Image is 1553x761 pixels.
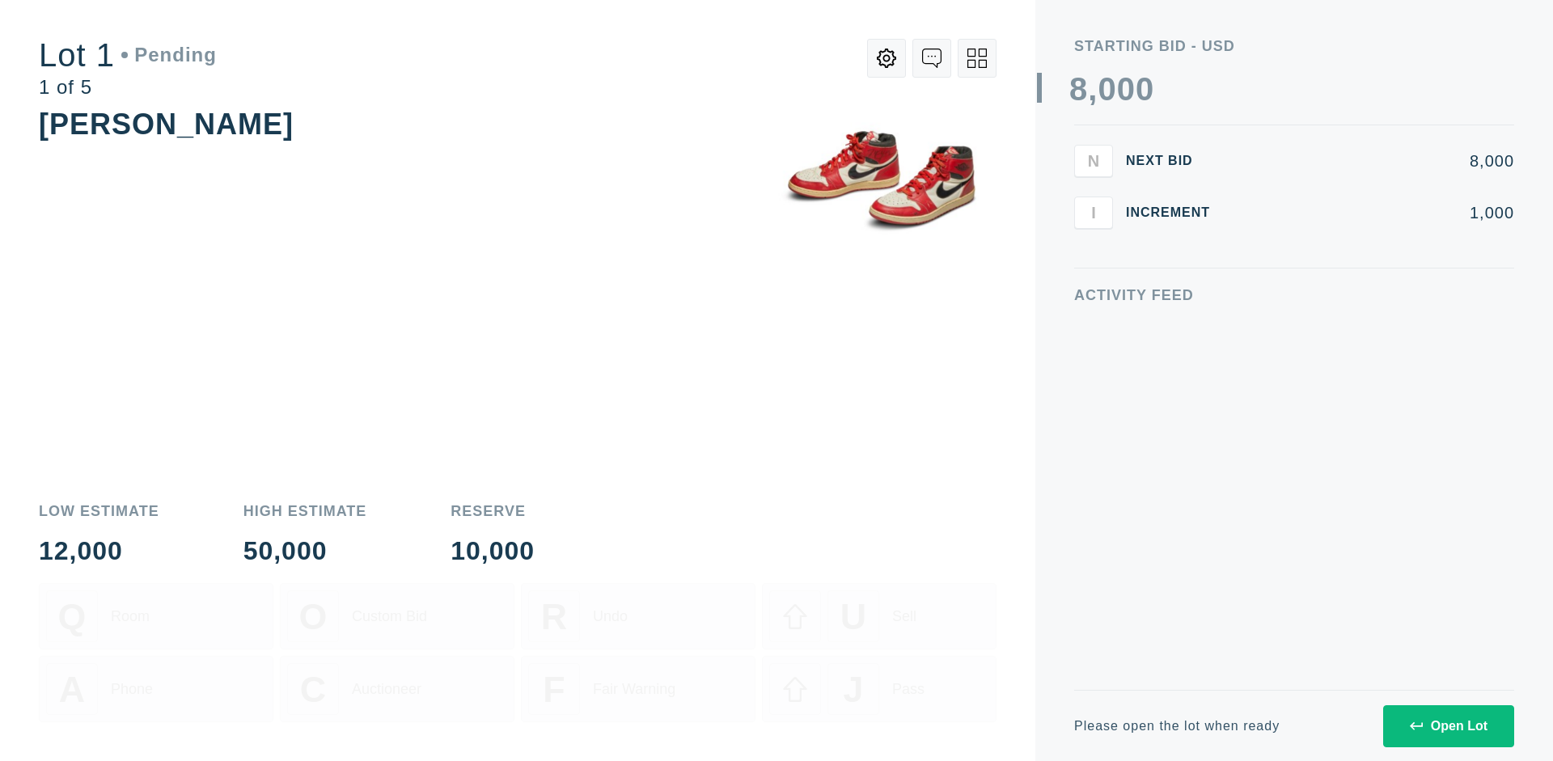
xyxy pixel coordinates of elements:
button: I [1074,197,1113,229]
div: , [1088,73,1098,396]
div: 12,000 [39,538,159,564]
div: Reserve [451,504,535,518]
div: Pending [121,45,217,65]
div: Increment [1126,206,1223,219]
div: [PERSON_NAME] [39,108,294,141]
div: 0 [1098,73,1116,105]
div: Open Lot [1410,719,1487,734]
div: 0 [1117,73,1136,105]
div: Low Estimate [39,504,159,518]
div: Next Bid [1126,154,1223,167]
div: Starting Bid - USD [1074,39,1514,53]
button: N [1074,145,1113,177]
div: 8,000 [1236,153,1514,169]
div: 1 of 5 [39,78,217,97]
div: Activity Feed [1074,288,1514,302]
span: N [1088,151,1099,170]
span: I [1091,203,1096,222]
div: 50,000 [243,538,367,564]
div: 0 [1136,73,1154,105]
div: 10,000 [451,538,535,564]
div: 1,000 [1236,205,1514,221]
div: Please open the lot when ready [1074,720,1280,733]
button: Open Lot [1383,705,1514,747]
div: 8 [1069,73,1088,105]
div: High Estimate [243,504,367,518]
div: Lot 1 [39,39,217,71]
